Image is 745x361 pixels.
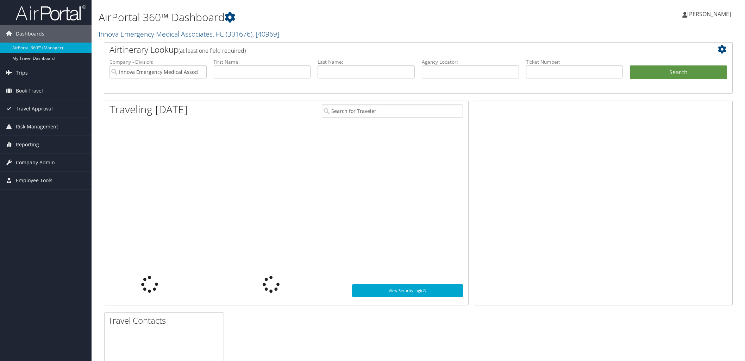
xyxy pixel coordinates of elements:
h2: Travel Contacts [108,315,224,327]
label: Agency Locator: [422,58,519,65]
label: First Name: [214,58,311,65]
span: Employee Tools [16,172,52,189]
span: Risk Management [16,118,58,135]
h1: AirPortal 360™ Dashboard [99,10,525,25]
span: , [ 40969 ] [252,29,279,39]
button: Search [630,65,727,80]
label: Ticket Number: [526,58,623,65]
h1: Traveling [DATE] [109,102,188,117]
label: Company - Division: [109,58,207,65]
span: Travel Approval [16,100,53,118]
span: Book Travel [16,82,43,100]
span: ( 301676 ) [226,29,252,39]
a: [PERSON_NAME] [682,4,738,25]
span: (at least one field required) [179,47,246,55]
a: View SecurityLogic® [352,284,463,297]
input: Search for Traveler [322,104,463,118]
span: Dashboards [16,25,44,43]
label: Last Name: [318,58,415,65]
span: [PERSON_NAME] [687,10,731,18]
span: Company Admin [16,154,55,171]
span: Reporting [16,136,39,153]
span: Trips [16,64,28,82]
a: Innova Emergency Medical Associates, PC [99,29,279,39]
h2: Airtinerary Lookup [109,44,675,56]
img: airportal-logo.png [15,5,86,21]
